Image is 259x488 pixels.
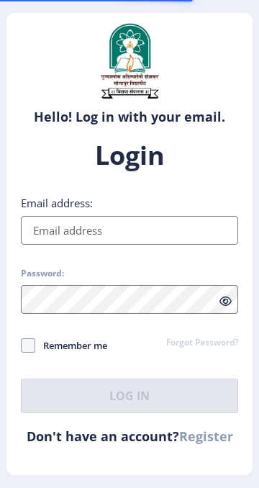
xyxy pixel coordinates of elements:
[179,428,233,445] a: Register
[166,337,238,350] a: Forgot Password?
[94,20,165,101] img: sulogo.png
[35,337,107,354] span: Remember me
[21,216,238,245] input: Email address
[21,196,93,210] label: Email address:
[21,379,238,413] button: Log In
[21,428,238,445] h6: Don't have an account?
[21,138,238,173] h1: Login
[17,108,242,125] h6: Hello! Log in with your email.
[21,268,64,279] label: Password:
